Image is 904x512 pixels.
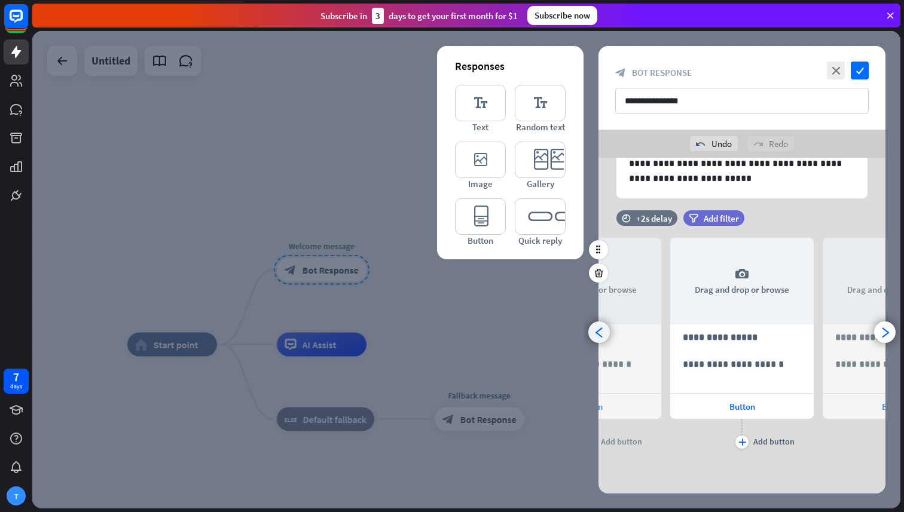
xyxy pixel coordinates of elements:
a: 7 days [4,369,29,394]
i: undo [696,139,706,149]
div: Add button [753,436,795,447]
div: 3 [372,8,384,24]
i: check [851,62,869,79]
div: +2s delay [636,213,672,224]
div: Subscribe now [527,6,597,25]
i: camera [735,267,749,281]
span: Bot Response [632,67,692,78]
div: 7 [13,372,19,382]
button: Open LiveChat chat widget [10,5,45,41]
div: Drag and drop or browse [670,238,814,324]
i: redo [753,139,763,149]
span: Button [729,401,755,412]
i: time [622,214,631,222]
div: days [10,382,22,391]
div: Add button [601,436,642,447]
span: Add filter [704,213,739,224]
i: filter [689,214,698,223]
div: Redo [747,136,794,151]
i: plus [738,439,746,446]
i: arrowhead_right [879,327,891,338]
div: T [7,486,26,505]
i: block_bot_response [615,68,626,78]
i: arrowhead_left [594,327,605,338]
i: close [827,62,845,79]
div: Subscribe in days to get your first month for $1 [320,8,518,24]
div: Undo [690,136,738,151]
